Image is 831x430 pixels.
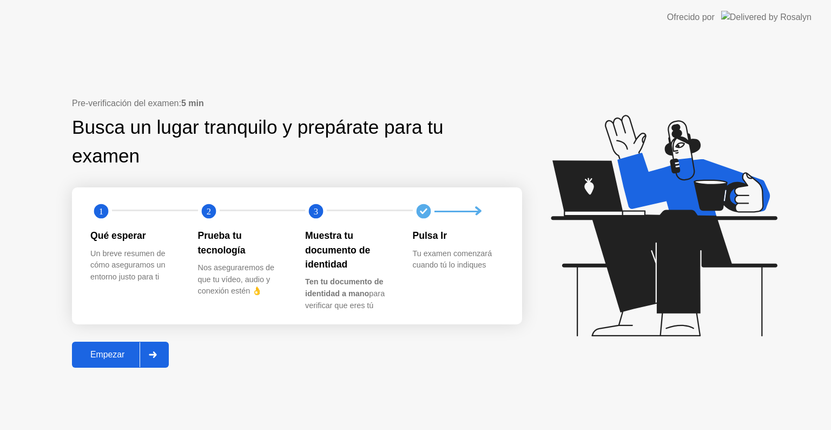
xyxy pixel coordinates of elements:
[181,99,204,108] b: 5 min
[90,248,181,283] div: Un breve resumen de cómo aseguramos un entorno justo para ti
[75,350,140,360] div: Empezar
[314,206,318,217] text: 3
[198,262,288,297] div: Nos aseguraremos de que tu vídeo, audio y conexión estén 👌
[90,229,181,243] div: Qué esperar
[305,229,395,271] div: Muestra tu documento de identidad
[305,277,383,298] b: Ten tu documento de identidad a mano
[72,97,522,110] div: Pre-verificación del examen:
[99,206,103,217] text: 1
[72,113,453,171] div: Busca un lugar tranquilo y prepárate para tu examen
[667,11,715,24] div: Ofrecido por
[721,11,812,23] img: Delivered by Rosalyn
[206,206,210,217] text: 2
[198,229,288,257] div: Prueba tu tecnología
[72,342,169,368] button: Empezar
[305,276,395,311] div: para verificar que eres tú
[413,229,503,243] div: Pulsa Ir
[413,248,503,271] div: Tu examen comenzará cuando tú lo indiques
